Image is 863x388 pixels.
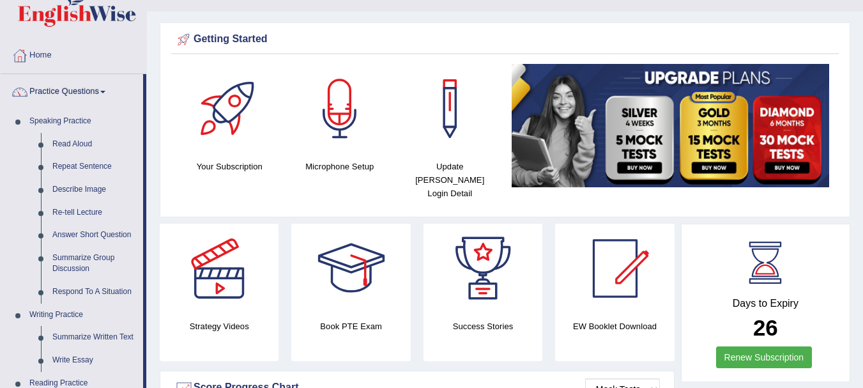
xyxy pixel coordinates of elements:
[24,304,143,327] a: Writing Practice
[696,298,836,309] h4: Days to Expiry
[47,201,143,224] a: Re-tell Lecture
[24,110,143,133] a: Speaking Practice
[512,64,830,187] img: small5.jpg
[401,160,499,200] h4: Update [PERSON_NAME] Login Detail
[181,160,279,173] h4: Your Subscription
[47,247,143,281] a: Summarize Group Discussion
[753,315,778,340] b: 26
[47,155,143,178] a: Repeat Sentence
[716,346,813,368] a: Renew Subscription
[47,133,143,156] a: Read Aloud
[555,320,674,333] h4: EW Booklet Download
[174,30,836,49] div: Getting Started
[291,320,410,333] h4: Book PTE Exam
[47,349,143,372] a: Write Essay
[1,38,146,70] a: Home
[47,178,143,201] a: Describe Image
[1,74,143,106] a: Practice Questions
[47,326,143,349] a: Summarize Written Text
[47,281,143,304] a: Respond To A Situation
[291,160,389,173] h4: Microphone Setup
[424,320,542,333] h4: Success Stories
[47,224,143,247] a: Answer Short Question
[160,320,279,333] h4: Strategy Videos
